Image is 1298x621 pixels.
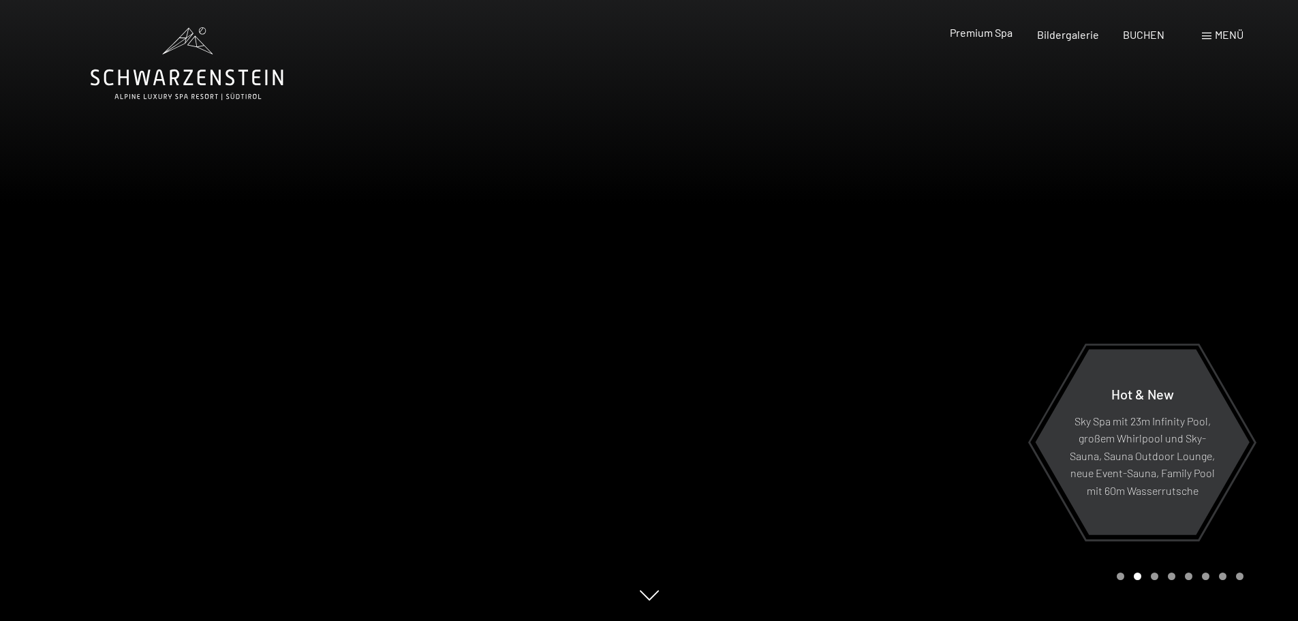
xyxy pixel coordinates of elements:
[1037,28,1099,41] a: Bildergalerie
[1219,573,1226,580] div: Carousel Page 7
[1185,573,1192,580] div: Carousel Page 5
[1117,573,1124,580] div: Carousel Page 1
[950,26,1013,39] a: Premium Spa
[1168,573,1175,580] div: Carousel Page 4
[1236,573,1243,580] div: Carousel Page 8
[1215,28,1243,41] span: Menü
[1112,573,1243,580] div: Carousel Pagination
[1202,573,1209,580] div: Carousel Page 6
[1068,412,1216,499] p: Sky Spa mit 23m Infinity Pool, großem Whirlpool und Sky-Sauna, Sauna Outdoor Lounge, neue Event-S...
[1134,573,1141,580] div: Carousel Page 2 (Current Slide)
[1111,385,1174,402] span: Hot & New
[1151,573,1158,580] div: Carousel Page 3
[1123,28,1164,41] a: BUCHEN
[1034,348,1250,536] a: Hot & New Sky Spa mit 23m Infinity Pool, großem Whirlpool und Sky-Sauna, Sauna Outdoor Lounge, ne...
